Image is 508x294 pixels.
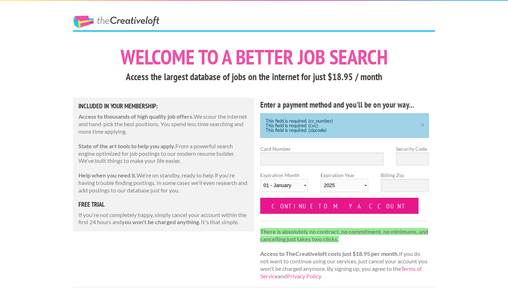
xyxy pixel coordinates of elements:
label: Security Code [396,145,429,153]
h5: Included in Your Membership: [78,103,249,109]
label: Billing Zip: [381,171,429,179]
h3: Access the largest database of jobs on the internet for just $18.95 / month [73,70,435,84]
p: If you do not want to continue using our services, just cancel your account you won't be charged ... [260,228,429,280]
select: Expiration Year [320,179,368,192]
a: The Creative Loft [73,16,159,29]
label: Expiration Year [320,171,368,198]
div: This field is required. (cc_number) This field is required. (cvc) This field is required. (zipcode) [260,113,429,138]
label: Expiration Month [260,171,308,198]
h5: free trial [78,201,249,208]
p: We're on standby, ready to help if you're having trouble finding postings. In some cases we'll ev... [78,172,249,194]
strong: There is absolutely no contract, no commitment, no minimums, and cancelling just takes two clicks. [260,228,428,242]
a: Privacy Policy [287,273,321,279]
p: We scour the internet and hand-pick the best positions. You spend less time searching and more ti... [78,113,249,135]
strong: Access to thousands of high quality job offers. [78,113,194,120]
strong: Help when you need it. [78,172,137,179]
p: If you're not completely happy, simply cancel your account within the first 24 hours and . It's t... [78,211,249,226]
a: × [418,122,427,126]
select: Expiration Month [260,179,308,192]
strong: you won't be charged anything [122,218,199,225]
label: Card Number [260,145,384,153]
a: Terms of Service [260,265,422,279]
input: Continue to my account [260,198,419,214]
h4: Enter a payment method and you'll be on your way... [260,99,429,110]
strong: State of the art tools to help you apply. [78,143,175,149]
p: From a powerful search engine optimized for job postings to our modern resume builder. We've buil... [78,143,249,165]
h1: Welcome to a better job search [73,47,435,67]
strong: Access to TheCreativeloft costs just $18.95 per month. [260,250,399,257]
